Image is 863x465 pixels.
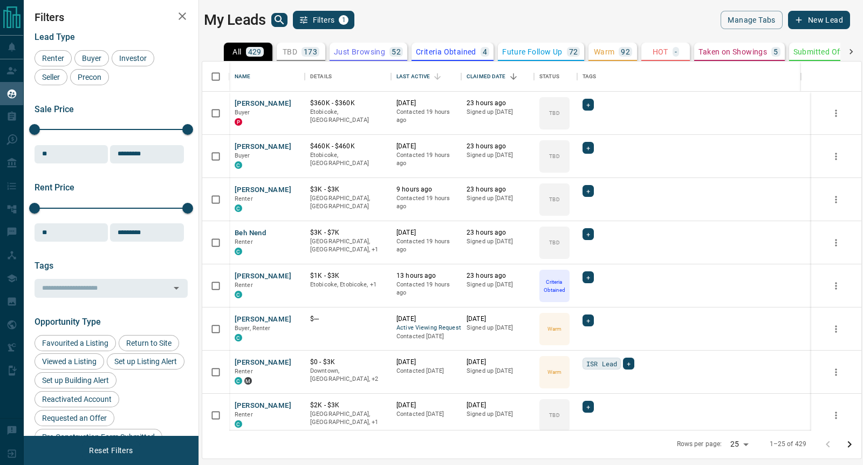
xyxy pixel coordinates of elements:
div: condos.ca [235,291,242,298]
div: + [583,185,594,197]
p: Signed up [DATE] [467,151,529,160]
button: more [828,364,844,380]
span: Renter [235,238,253,245]
p: 23 hours ago [467,142,529,151]
span: Investor [115,54,150,63]
span: + [586,272,590,283]
span: Seller [38,73,64,81]
div: Details [310,61,332,92]
p: [DATE] [396,99,456,108]
div: condos.ca [235,204,242,212]
span: Rent Price [35,182,74,193]
div: Pre-Construction Form Submitted [35,429,162,445]
p: Contacted 19 hours ago [396,281,456,297]
div: Seller [35,69,67,85]
button: [PERSON_NAME] [235,358,291,368]
button: Filters1 [293,11,355,29]
p: Signed up [DATE] [467,194,529,203]
div: Buyer [74,50,109,66]
p: TBD [549,238,559,247]
span: Renter [235,411,253,418]
button: search button [271,13,287,27]
div: Claimed Date [467,61,506,92]
button: [PERSON_NAME] [235,401,291,411]
span: Viewed a Listing [38,357,100,366]
span: Renter [235,368,253,375]
span: Buyer [235,109,250,116]
span: Reactivated Account [38,395,115,404]
span: Pre-Construction Form Submitted [38,433,159,441]
div: Investor [112,50,154,66]
p: TBD [549,152,559,160]
p: [DATE] [396,314,456,324]
div: + [583,142,594,154]
span: Buyer [235,152,250,159]
p: Warm [594,48,615,56]
button: [PERSON_NAME] [235,99,291,109]
p: Criteria Obtained [416,48,476,56]
button: [PERSON_NAME] [235,314,291,325]
p: $360K - $360K [310,99,386,108]
p: Contacted [DATE] [396,410,456,419]
p: 429 [248,48,262,56]
div: Claimed Date [461,61,534,92]
p: [DATE] [467,314,529,324]
span: Tags [35,261,53,271]
span: Opportunity Type [35,317,101,327]
span: Buyer [78,54,105,63]
div: + [583,271,594,283]
span: + [586,401,590,412]
div: condos.ca [235,248,242,255]
p: Signed up [DATE] [467,410,529,419]
h1: My Leads [204,11,266,29]
span: Sale Price [35,104,74,114]
div: mrloft.ca [244,377,252,385]
div: property.ca [235,118,242,126]
p: 13 hours ago [396,271,456,281]
p: Contacted 19 hours ago [396,108,456,125]
p: Contacted 19 hours ago [396,237,456,254]
button: more [828,105,844,121]
span: + [586,315,590,326]
button: more [828,192,844,208]
div: Status [539,61,559,92]
p: TBD [549,109,559,117]
div: + [583,99,594,111]
button: [PERSON_NAME] [235,185,291,195]
p: Contacted 19 hours ago [396,194,456,211]
p: Signed up [DATE] [467,281,529,289]
p: 23 hours ago [467,271,529,281]
div: Tags [577,61,801,92]
button: New Lead [788,11,850,29]
p: All [232,48,241,56]
span: ISR Lead [586,358,617,369]
p: Contacted 19 hours ago [396,151,456,168]
button: more [828,148,844,165]
button: Go to next page [839,434,860,455]
p: 52 [392,48,401,56]
p: Contacted [DATE] [396,332,456,341]
button: more [828,235,844,251]
span: Precon [74,73,105,81]
div: Set up Building Alert [35,372,117,388]
p: [DATE] [396,142,456,151]
p: Midtown | Central, Toronto [310,367,386,384]
button: Beh Nend [235,228,266,238]
button: more [828,321,844,337]
p: Warm [547,368,561,376]
span: Active Viewing Request [396,324,456,333]
div: Set up Listing Alert [107,353,184,370]
div: Favourited a Listing [35,335,116,351]
p: 23 hours ago [467,185,529,194]
span: + [586,142,590,153]
p: Contacted [DATE] [396,367,456,375]
p: Toronto [310,237,386,254]
span: Lead Type [35,32,75,42]
h2: Filters [35,11,188,24]
div: condos.ca [235,334,242,341]
div: + [583,314,594,326]
p: $3K - $7K [310,228,386,237]
div: Name [235,61,251,92]
p: Toronto [310,410,386,427]
div: Status [534,61,577,92]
